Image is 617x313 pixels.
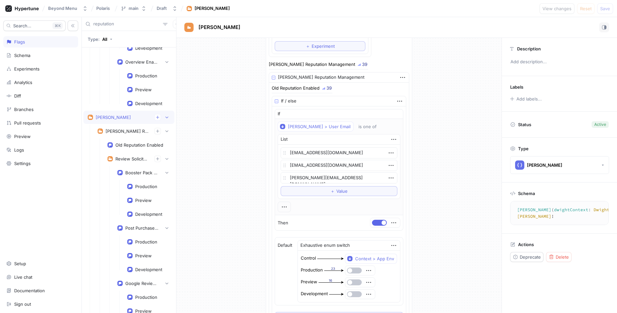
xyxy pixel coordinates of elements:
div: Draft [157,6,167,11]
div: Preview [135,87,152,92]
div: Production [135,239,157,244]
div: Add labels... [516,97,542,101]
span: Search... [13,24,31,28]
div: 16 [319,278,342,283]
div: Development [135,212,162,217]
button: [PERSON_NAME] > User Email [278,122,354,131]
button: Save [597,3,613,14]
span: Deprecate [520,255,541,259]
span: ＋ [306,44,310,48]
div: Preview [301,279,317,285]
div: Production [135,73,157,78]
div: 39 [326,86,332,90]
span: ＋ [330,189,335,193]
div: main [129,6,139,11]
div: Logs [14,147,24,153]
div: 23 [324,266,342,271]
div: Development [135,101,162,106]
div: Development [301,291,328,297]
button: main [118,3,149,14]
div: Production [301,267,323,273]
div: [PERSON_NAME] [96,115,131,120]
p: Description [517,46,541,51]
div: Schema [14,53,30,58]
p: Type [518,146,529,151]
div: [PERSON_NAME] Reputation Management [106,128,149,134]
button: Beyond Menu [46,3,90,14]
div: Production [135,184,157,189]
div: [PERSON_NAME] Reputation Management [278,74,364,81]
span: Delete [556,255,569,259]
span: View changes [542,7,571,11]
div: K [52,22,63,29]
button: is one of [355,122,386,131]
button: Type: All [85,33,115,45]
p: Add description... [508,56,611,68]
button: Context > App Env [345,254,397,264]
div: [PERSON_NAME] [527,162,562,168]
div: Exhaustive enum switch [300,242,350,249]
span: Polaris [96,6,110,11]
p: Schema [518,191,535,196]
button: View changes [540,3,574,14]
div: Documentation [14,288,45,293]
input: Search... [93,21,160,27]
div: All [102,37,107,42]
div: Development [135,267,162,272]
p: If [278,111,280,117]
div: is one of [358,124,377,129]
span: Value [336,189,348,193]
div: Overview Enabled [125,59,158,65]
div: Settings [14,161,31,166]
button: ＋Value [281,186,397,196]
p: Labels [510,84,523,90]
button: Reset [577,3,595,14]
div: [PERSON_NAME] > User Email [288,124,351,129]
button: [PERSON_NAME] [510,156,609,174]
div: Active [594,122,606,128]
p: Default [278,242,292,249]
span: Save [600,7,610,11]
button: Delete [546,252,571,262]
div: Post Purchase Campaign Enabled [125,225,158,231]
div: Review Solicitation [115,156,149,161]
textarea: [PERSON_NAME][EMAIL_ADDRESS][DOMAIN_NAME] [281,172,397,184]
button: ＋Experiment [275,41,365,51]
div: List [281,136,288,143]
div: Booster Pack Bundle Restriction Enabled [125,170,158,175]
div: Diff [14,93,21,99]
button: Add labels... [508,95,543,103]
p: Then [278,220,288,226]
button: Draft [154,3,180,14]
button: Deprecate [510,252,543,262]
div: Analytics [14,80,32,85]
p: Actions [518,242,534,247]
div: Control [301,255,316,262]
div: Beyond Menu [48,6,77,11]
div: Production [135,295,157,300]
div: [PERSON_NAME] Reputation Management [269,62,355,67]
div: 39 [362,62,367,67]
div: [PERSON_NAME] [195,5,230,12]
div: Old Reputation Enabled [272,86,320,90]
div: Experiments [14,66,40,71]
textarea: [EMAIL_ADDRESS][DOMAIN_NAME] [281,160,397,171]
div: Development [135,45,162,51]
div: If / else [281,98,296,104]
div: Live chat [14,274,32,280]
div: Context > App Env [355,256,394,262]
div: Flags [14,39,25,44]
div: Google Review Widget Enabled [125,281,158,286]
span: [PERSON_NAME] [199,25,240,30]
div: Branches [14,107,34,112]
div: Preview [14,134,31,139]
div: Preview [135,198,152,203]
p: Type: [88,37,100,42]
button: Search...K [3,20,66,31]
div: Pull requests [14,120,41,126]
div: Sign out [14,301,31,307]
span: Experiment [312,44,335,48]
p: Status [518,120,531,129]
div: Old Reputation Enabled [115,142,163,148]
span: Reset [580,7,592,11]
